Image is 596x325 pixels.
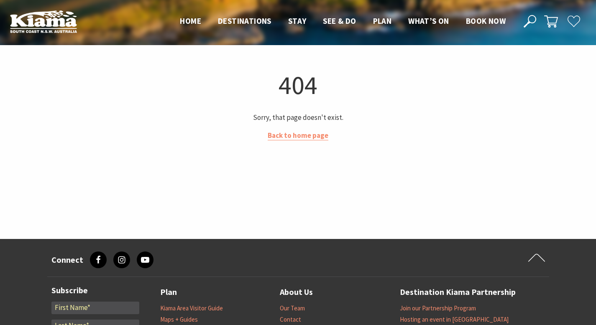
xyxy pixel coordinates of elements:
a: Hosting an event in [GEOGRAPHIC_DATA] [400,315,509,324]
span: Book now [466,16,506,26]
input: First Name* [51,302,139,314]
nav: Main Menu [171,15,514,28]
span: What’s On [408,16,449,26]
span: See & Do [323,16,356,26]
img: Kiama Logo [10,10,77,33]
a: About Us [280,285,313,299]
a: Destination Kiama Partnership [400,285,516,299]
h3: Connect [51,255,83,265]
span: Home [180,16,201,26]
a: Plan [160,285,177,299]
p: Sorry, that page doesn't exist. [51,112,546,123]
h1: 404 [51,68,546,102]
a: Back to home page [268,131,328,140]
a: Kiama Area Visitor Guide [160,304,223,312]
a: Join our Partnership Program [400,304,476,312]
a: Contact [280,315,301,324]
a: Maps + Guides [160,315,198,324]
span: Destinations [218,16,271,26]
span: Stay [288,16,307,26]
a: Our Team [280,304,305,312]
span: Plan [373,16,392,26]
h3: Subscribe [51,285,139,295]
